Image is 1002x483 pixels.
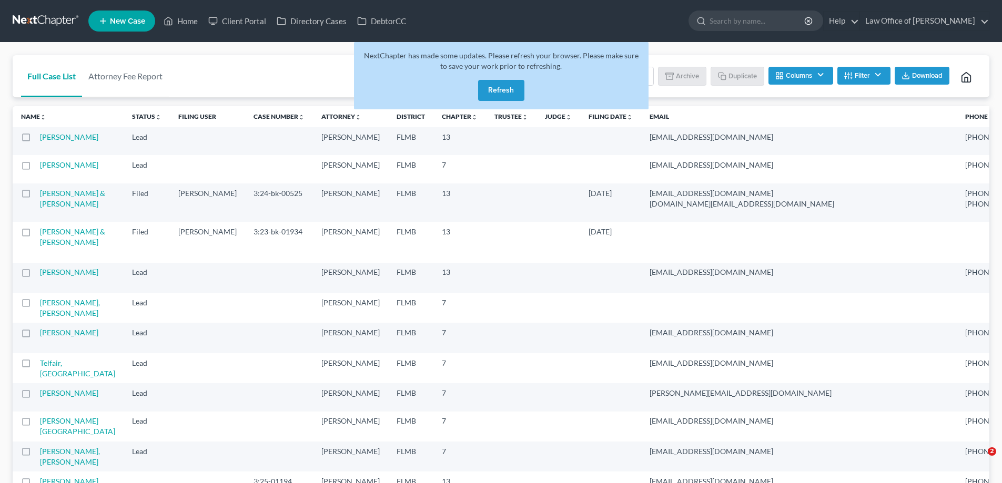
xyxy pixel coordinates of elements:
td: Lead [124,412,170,441]
td: FLMB [388,353,433,383]
th: Filing User [170,106,245,127]
input: Search by name... [710,11,806,30]
td: [PERSON_NAME] [313,183,388,222]
td: [PERSON_NAME] [313,441,388,471]
a: DebtorCC [352,12,411,30]
td: 7 [433,323,486,353]
td: Lead [124,127,170,155]
a: Home [158,12,203,30]
button: Columns [768,67,833,85]
a: [PERSON_NAME] [40,328,98,337]
td: Lead [124,441,170,471]
a: [PERSON_NAME] & [PERSON_NAME] [40,227,105,246]
td: [PERSON_NAME] [313,383,388,411]
a: [PERSON_NAME], [PERSON_NAME] [40,298,100,317]
td: FLMB [388,441,433,471]
td: 7 [433,441,486,471]
a: Directory Cases [271,12,352,30]
pre: [PERSON_NAME][EMAIL_ADDRESS][DOMAIN_NAME] [650,388,948,398]
a: Nameunfold_more [21,112,46,120]
i: unfold_more [298,114,305,120]
span: 2 [988,447,996,456]
a: [PERSON_NAME], [PERSON_NAME] [40,447,100,466]
pre: [EMAIL_ADDRESS][DOMAIN_NAME] [650,327,948,338]
td: FLMB [388,412,433,441]
pre: [EMAIL_ADDRESS][DOMAIN_NAME] [650,358,948,368]
a: Telfair, [GEOGRAPHIC_DATA] [40,358,115,378]
span: NextChapter has made some updates. Please refresh your browser. Please make sure to save your wor... [364,51,639,70]
th: Email [641,106,957,127]
td: 13 [433,263,486,293]
td: [PERSON_NAME] [313,155,388,183]
td: [PERSON_NAME] [313,353,388,383]
td: 13 [433,222,486,262]
td: FLMB [388,127,433,155]
pre: [EMAIL_ADDRESS][DOMAIN_NAME] [650,160,948,170]
i: unfold_more [40,114,46,120]
a: Full Case List [21,55,82,97]
button: Download [895,67,949,85]
td: Lead [124,353,170,383]
td: FLMB [388,383,433,411]
a: [PERSON_NAME][GEOGRAPHIC_DATA] [40,416,115,436]
td: 7 [433,383,486,411]
td: FLMB [388,155,433,183]
td: 7 [433,293,486,323]
pre: [EMAIL_ADDRESS][DOMAIN_NAME] [650,267,948,278]
pre: [EMAIL_ADDRESS][DOMAIN_NAME] [650,132,948,142]
td: [PERSON_NAME] [313,222,388,262]
td: [PERSON_NAME] [170,183,245,222]
a: [PERSON_NAME] [40,388,98,397]
pre: [EMAIL_ADDRESS][DOMAIN_NAME] [650,446,948,457]
a: [PERSON_NAME] [40,160,98,169]
td: 13 [433,127,486,155]
td: Lead [124,383,170,411]
button: Refresh [478,80,524,101]
a: Attorney Fee Report [82,55,169,97]
td: Lead [124,263,170,293]
iframe: Intercom live chat [966,447,991,472]
td: FLMB [388,183,433,222]
td: FLMB [388,222,433,262]
td: [PERSON_NAME] [170,222,245,262]
td: Lead [124,323,170,353]
td: [PERSON_NAME] [313,412,388,441]
a: Attorneyunfold_more [321,112,361,120]
a: Help [824,12,859,30]
td: [PERSON_NAME] [313,127,388,155]
td: 3:23-bk-01934 [245,222,313,262]
a: Law Office of [PERSON_NAME] [860,12,989,30]
td: Filed [124,222,170,262]
span: New Case [110,17,145,25]
td: FLMB [388,263,433,293]
span: Download [912,71,943,80]
button: Filter [837,67,890,85]
td: Filed [124,183,170,222]
td: FLMB [388,323,433,353]
a: Case Numberunfold_more [254,112,305,120]
td: [PERSON_NAME] [313,323,388,353]
td: [PERSON_NAME] [313,263,388,293]
td: 13 [433,183,486,222]
td: Lead [124,155,170,183]
a: [PERSON_NAME] [40,132,98,141]
a: [PERSON_NAME] [40,268,98,276]
td: FLMB [388,293,433,323]
pre: [EMAIL_ADDRESS][DOMAIN_NAME] [DOMAIN_NAME][EMAIL_ADDRESS][DOMAIN_NAME] [650,188,948,209]
td: [PERSON_NAME] [313,293,388,323]
td: 7 [433,353,486,383]
a: Statusunfold_more [132,112,161,120]
td: 7 [433,412,486,441]
td: 3:24-bk-00525 [245,183,313,222]
td: [DATE] [580,222,641,262]
td: Lead [124,293,170,323]
a: [PERSON_NAME] & [PERSON_NAME] [40,189,105,208]
i: unfold_more [155,114,161,120]
a: Client Portal [203,12,271,30]
pre: [EMAIL_ADDRESS][DOMAIN_NAME] [650,416,948,426]
td: [DATE] [580,183,641,222]
td: 7 [433,155,486,183]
